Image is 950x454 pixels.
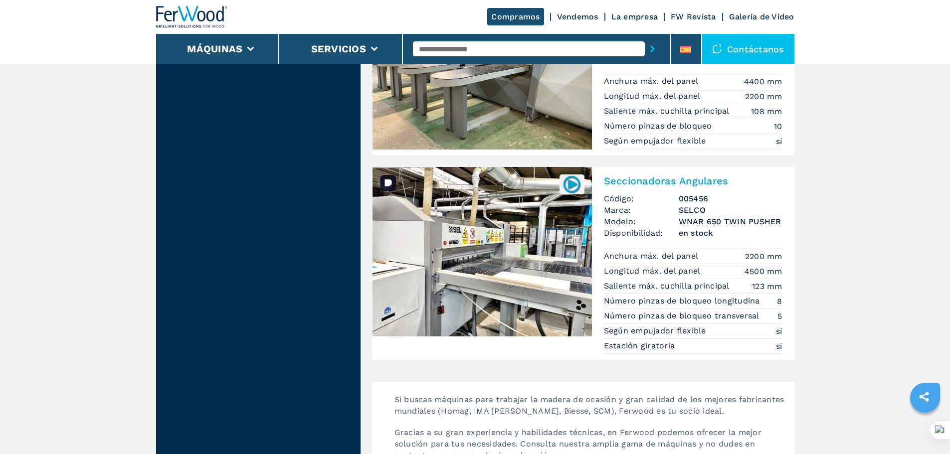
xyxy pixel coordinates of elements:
h3: 005456 [679,193,782,204]
img: Seccionadoras Angulares SELCO WNAR 650 TWIN PUSHER [373,167,592,336]
em: 10 [774,121,782,132]
em: 4400 mm [744,76,782,87]
button: Máquinas [187,43,242,55]
p: Anchura máx. del panel [604,251,701,262]
div: Contáctanos [702,34,794,64]
em: 123 mm [752,281,782,292]
h3: WNAR 650 TWIN PUSHER [679,216,782,227]
h3: SELCO [679,204,782,216]
p: Número pinzas de bloqueo longitudina [604,296,762,306]
p: Longitud máx. del panel [604,266,703,277]
em: 5 [777,310,782,322]
em: 4500 mm [745,266,782,277]
p: Anchura máx. del panel [604,76,701,87]
img: Contáctanos [712,44,722,54]
em: 108 mm [751,106,782,117]
p: Longitud máx. del panel [604,91,703,102]
p: Si buscas máquinas para trabajar la madera de ocasión y gran calidad de los mejores fabricantes m... [384,394,794,427]
img: Ferwood [156,6,228,28]
p: Número pinzas de bloqueo [604,121,715,132]
p: Número pinzas de bloqueo transversal [604,310,762,321]
span: Código: [604,193,679,204]
a: sharethis [912,384,937,409]
span: Disponibilidad: [604,227,679,239]
em: sí [776,340,782,352]
img: 005456 [562,174,581,194]
span: en stock [679,227,782,239]
span: Modelo: [604,216,679,227]
em: 2200 mm [745,251,782,262]
em: 8 [777,296,782,307]
a: FW Revista [671,12,716,21]
p: Según empujador flexible [604,325,709,336]
a: Compramos [487,8,544,25]
p: Saliente máx. cuchilla principal [604,106,732,117]
iframe: Chat [908,409,943,447]
p: Según empujador flexible [604,136,709,147]
a: Galeria de Video [729,12,794,21]
em: sí [776,136,782,147]
button: Servicios [311,43,366,55]
a: Seccionadoras Angulares SELCO WNAR 650 TWIN PUSHER005456Seccionadoras AngularesCódigo:005456Marca... [373,167,794,360]
h2: Seccionadoras Angulares [604,175,782,187]
p: Estación giratoria [604,340,678,351]
span: Marca: [604,204,679,216]
a: La empresa [611,12,658,21]
em: sí [776,325,782,337]
button: submit-button [645,37,660,60]
p: Saliente máx. cuchilla principal [604,281,732,292]
em: 2200 mm [745,91,782,102]
a: Vendemos [557,12,598,21]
